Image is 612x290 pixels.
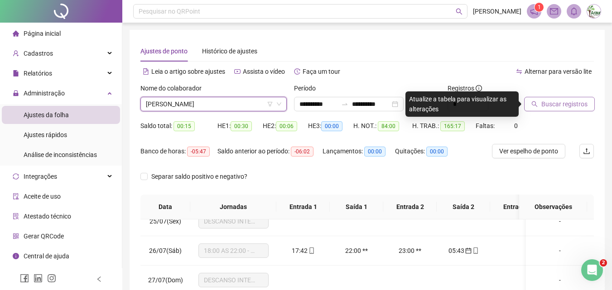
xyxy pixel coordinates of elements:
span: 2 [600,259,607,266]
span: Administração [24,90,65,97]
div: HE 2: [263,121,308,131]
span: home [13,30,19,37]
span: swap-right [341,100,348,108]
div: H. NOT.: [353,121,412,131]
span: search [456,8,463,15]
th: Entrada 2 [383,195,437,219]
span: Ajustes rápidos [24,131,67,138]
span: 00:00 [426,147,448,157]
span: 165:17 [440,121,465,131]
span: info-circle [13,253,19,259]
span: Ajustes da folha [24,111,69,119]
span: Separar saldo positivo e negativo? [148,171,251,181]
span: 00:00 [364,147,386,157]
span: Faltas: [476,122,496,129]
div: H. TRAB.: [412,121,476,131]
span: sync [13,173,19,180]
div: Atualize a tabela para visualizar as alterações [405,91,519,117]
span: facebook [20,274,29,283]
button: Ver espelho de ponto [492,144,565,158]
span: youtube [234,68,241,75]
span: lock [13,90,19,96]
span: qrcode [13,233,19,239]
span: Ajustes de ponto [140,48,188,55]
span: mobile [308,247,315,254]
span: 00:06 [276,121,297,131]
span: 27/07(Dom) [148,276,183,284]
div: Lançamentos: [323,146,395,157]
span: Cadastros [24,50,53,57]
span: Registros [448,83,482,93]
span: bell [570,7,578,15]
img: 48028 [587,5,601,18]
span: Relatórios [24,70,52,77]
span: - [559,276,561,284]
span: [PERSON_NAME] [473,6,521,16]
span: 1 [538,4,541,10]
span: Aceite de uso [24,193,61,200]
span: solution [13,213,19,219]
label: Período [294,83,322,93]
span: Alternar para versão lite [525,68,592,75]
span: user-add [13,50,19,57]
span: swap [516,68,522,75]
span: linkedin [34,274,43,283]
span: search [531,101,538,107]
span: Gerar QRCode [24,233,64,240]
label: Nome do colaborador [140,83,207,93]
span: Buscar registros [541,99,588,109]
div: Saldo anterior ao período: [217,146,323,157]
span: calendar [464,247,472,254]
th: Entrada 1 [276,195,330,219]
span: Integrações [24,173,57,180]
span: 05:43 [448,247,464,254]
iframe: Intercom live chat [581,259,603,281]
span: Observações [526,202,580,212]
span: file-text [143,68,149,75]
span: mobile [472,247,479,254]
span: Ver espelho de ponto [499,146,558,156]
span: notification [530,7,538,15]
span: 26/07(Sáb) [149,247,182,254]
th: Entrada 3 [490,195,544,219]
span: DESCANSO INTER-JORNADA [204,214,263,228]
span: 18:00 AS 22:00 - 23:00 - 06:00 HU NOITE [204,244,263,257]
span: 0 [514,122,518,129]
div: Saldo total: [140,121,217,131]
span: down [276,101,282,107]
span: info-circle [476,85,482,91]
span: 84:00 [378,121,399,131]
span: Histórico de ajustes [202,48,257,55]
span: 17:42 [292,247,308,254]
span: to [341,100,348,108]
span: Central de ajuda [24,252,69,260]
th: Saída 1 [330,195,383,219]
button: Buscar registros [524,97,595,111]
div: HE 3: [308,121,353,131]
span: file [13,70,19,76]
span: 00:30 [231,121,252,131]
span: 00:00 [321,121,342,131]
span: - [559,247,561,254]
span: DESCANSO INTER-JORNADA [204,273,263,287]
th: Observações [519,195,587,219]
span: audit [13,193,19,200]
span: - [559,218,561,225]
span: filter [267,101,273,107]
span: 25/07(Sex) [149,218,181,225]
span: mail [550,7,558,15]
span: Análise de inconsistências [24,151,97,158]
sup: 1 [535,3,544,12]
div: Quitações: [395,146,458,157]
span: -05:47 [187,147,210,157]
span: Página inicial [24,30,61,37]
div: HE 1: [217,121,263,131]
th: Saída 2 [437,195,490,219]
span: Faça um tour [303,68,340,75]
th: Data [140,195,190,219]
span: JESSICA DE PAIVA SILVA [146,97,281,111]
span: history [294,68,300,75]
span: left [96,276,102,282]
span: instagram [47,274,56,283]
div: Banco de horas: [140,146,217,157]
